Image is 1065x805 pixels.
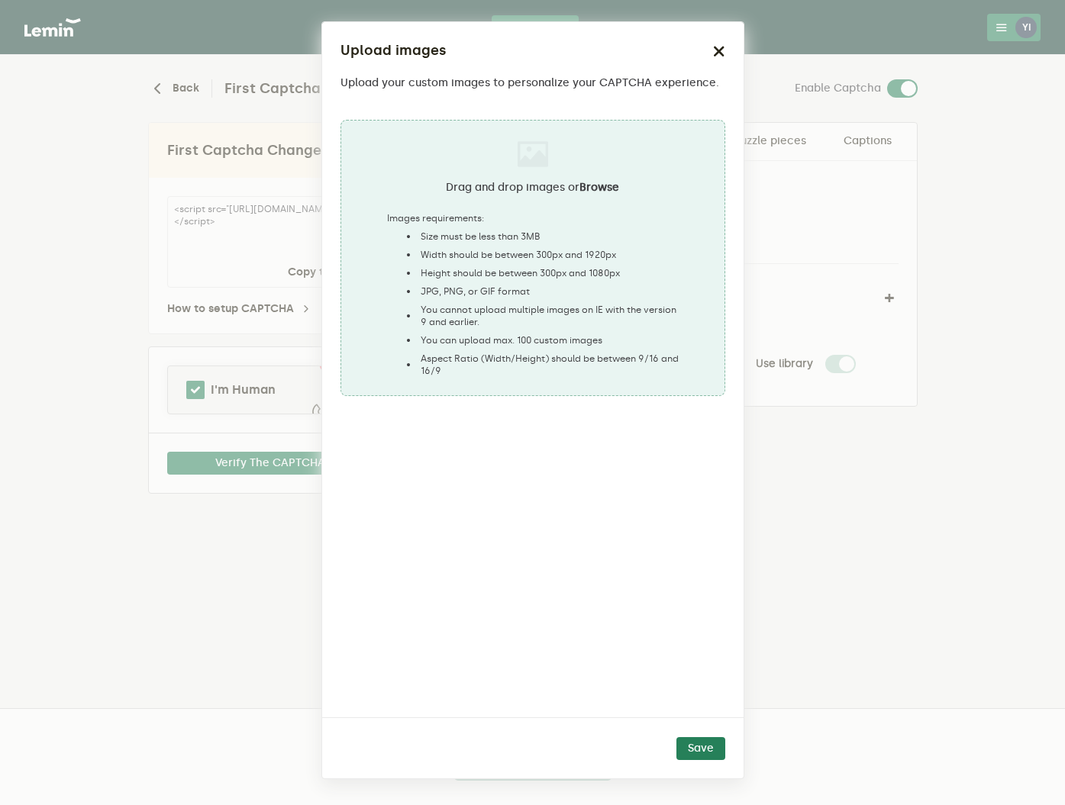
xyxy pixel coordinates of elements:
li: Aspect Ratio (Width/Height) should be between 9/16 and 16/9 [402,353,679,377]
b: Browse [579,182,619,194]
li: Width should be between 300px and 1920px [402,249,679,261]
button: Save [676,737,725,760]
label: Images requirements: [387,212,679,224]
li: JPG, PNG, or GIF format [402,285,679,298]
li: You cannot upload multiple images on IE with the version 9 and earlier. [402,304,679,328]
label: Drag and drop images or [446,182,619,194]
li: Size must be less than 3MB [402,230,679,243]
img: placeholder [518,139,548,169]
li: You can upload max. 100 custom images [402,334,679,346]
h2: Upload images [340,40,447,61]
li: Height should be between 300px and 1080px [402,267,679,279]
p: Upload your custom images to personalize your CAPTCHA experience. [340,77,719,89]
